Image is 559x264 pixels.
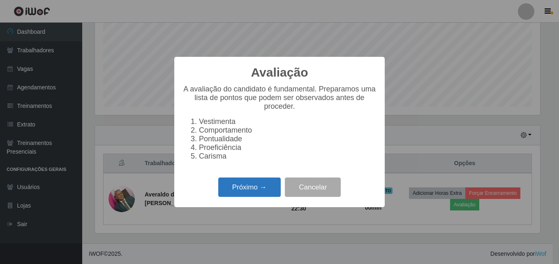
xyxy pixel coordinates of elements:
[199,126,377,135] li: Comportamento
[199,143,377,152] li: Proeficiência
[199,117,377,126] li: Vestimenta
[285,178,341,197] button: Cancelar
[251,65,308,80] h2: Avaliação
[218,178,281,197] button: Próximo →
[199,152,377,161] li: Carisma
[182,85,377,111] p: A avaliação do candidato é fundamental. Preparamos uma lista de pontos que podem ser observados a...
[199,135,377,143] li: Pontualidade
